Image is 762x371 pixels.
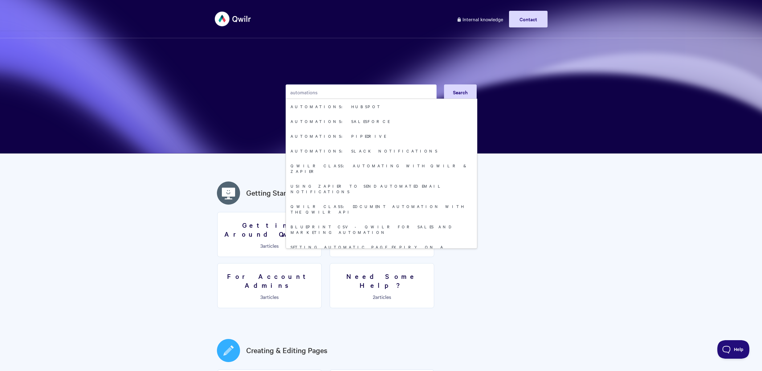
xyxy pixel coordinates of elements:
a: Automations: HubSpot [286,99,477,114]
a: Setting Automatic Page Expiry on a Template [286,239,477,260]
a: Creating & Editing Pages [246,345,328,356]
a: Getting Around Qwilr 3articles [217,212,322,257]
span: 3 [260,293,263,300]
img: Qwilr Help Center [215,7,251,31]
iframe: Toggle Customer Support [717,340,750,359]
span: 3 [260,242,263,249]
h3: Need Some Help? [334,272,430,289]
p: articles [221,294,318,300]
a: Qwilr Class: Document Automation with the Qwilr API [286,199,477,219]
a: For Account Admins 3articles [217,263,322,308]
a: Contact [509,11,548,27]
h3: For Account Admins [221,272,318,289]
a: Automations: Salesforce [286,114,477,128]
p: articles [221,243,318,248]
span: Search [453,89,468,96]
a: Need Some Help? 2articles [330,263,434,308]
p: articles [334,294,430,300]
a: Automations: Slack Notifications [286,143,477,158]
a: Using Zapier to send automated email notifications [286,178,477,199]
a: Blueprint CSV - Qwilr for sales and marketing automation [286,219,477,239]
input: Search the knowledge base [286,84,437,100]
a: Internal knowledge [452,11,508,27]
span: 2 [373,293,375,300]
h3: Getting Around Qwilr [221,221,318,238]
a: Automations: Pipedrive [286,128,477,143]
a: Getting Started [246,187,297,198]
button: Search [444,84,477,100]
a: Qwilr Class: Automating with Qwilr & Zapier [286,158,477,178]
